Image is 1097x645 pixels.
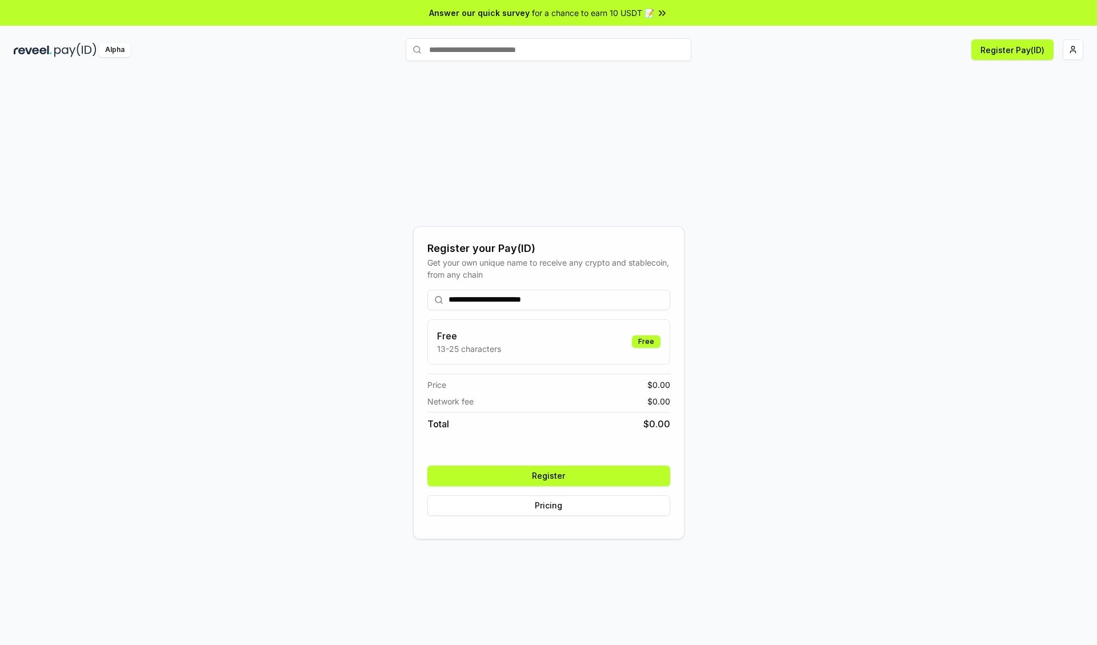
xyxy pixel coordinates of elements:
[437,329,501,343] h3: Free
[532,7,654,19] span: for a chance to earn 10 USDT 📝
[427,395,474,407] span: Network fee
[429,7,530,19] span: Answer our quick survey
[427,241,670,257] div: Register your Pay(ID)
[647,379,670,391] span: $ 0.00
[971,39,1054,60] button: Register Pay(ID)
[427,379,446,391] span: Price
[99,43,131,57] div: Alpha
[427,257,670,281] div: Get your own unique name to receive any crypto and stablecoin, from any chain
[427,466,670,486] button: Register
[14,43,52,57] img: reveel_dark
[647,395,670,407] span: $ 0.00
[643,417,670,431] span: $ 0.00
[437,343,501,355] p: 13-25 characters
[54,43,97,57] img: pay_id
[632,335,660,348] div: Free
[427,495,670,516] button: Pricing
[427,417,449,431] span: Total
